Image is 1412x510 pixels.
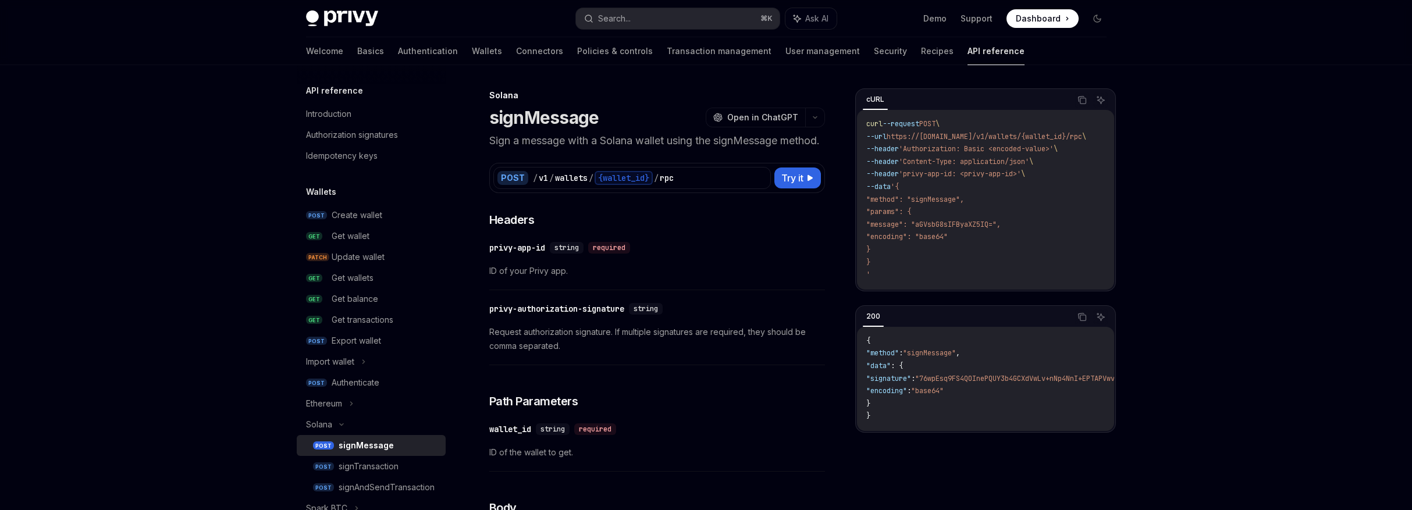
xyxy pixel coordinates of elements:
[589,172,593,184] div: /
[306,295,322,304] span: GET
[866,182,891,191] span: --data
[306,418,332,431] div: Solana
[588,242,630,254] div: required
[919,119,936,129] span: POST
[306,149,378,163] div: Idempotency keys
[936,119,940,129] span: \
[883,119,919,129] span: --request
[866,220,1001,229] span: "message": "aGVsbG8sIFByaXZ5IQ=",
[339,438,394,452] div: signMessage
[781,171,803,185] span: Try it
[1075,309,1090,324] button: Copy the contents from the code block
[398,37,458,65] a: Authentication
[667,37,771,65] a: Transaction management
[540,425,565,434] span: string
[297,104,446,124] a: Introduction
[313,441,334,450] span: POST
[866,119,883,129] span: curl
[489,445,825,459] span: ID of the wallet to get.
[306,10,378,27] img: dark logo
[866,348,899,358] span: "method"
[866,195,964,204] span: "method": "signMessage",
[576,8,780,29] button: Search...⌘K
[539,172,548,184] div: v1
[306,232,322,241] span: GET
[774,167,821,188] button: Try it
[1021,169,1025,179] span: \
[555,172,588,184] div: wallets
[1006,9,1079,28] a: Dashboard
[306,37,343,65] a: Welcome
[297,288,446,309] a: GETGet balance
[1093,92,1108,108] button: Ask AI
[489,107,599,128] h1: signMessage
[297,124,446,145] a: Authorization signatures
[297,247,446,268] a: PATCHUpdate wallet
[332,376,379,390] div: Authenticate
[899,169,1021,179] span: 'privy-app-id: <privy-app-id>'
[313,462,334,471] span: POST
[489,212,535,228] span: Headers
[866,232,948,241] span: "encoding": "base64"
[805,13,828,24] span: Ask AI
[297,477,446,498] a: POSTsignAndSendTransaction
[313,483,334,492] span: POST
[887,132,1082,141] span: https://[DOMAIN_NAME]/v1/wallets/{wallet_id}/rpc
[915,374,1282,383] span: "76wpEsq9FS4QOInePQUY3b4GCXdVwLv+nNp4NnI+EPTAPVwvXCjzjUW/gD6Vuh4KaD+7p2X4MaTu6xYu0rMTAA=="
[306,253,329,262] span: PATCH
[297,268,446,288] a: GETGet wallets
[297,205,446,226] a: POSTCreate wallet
[306,211,327,220] span: POST
[306,316,322,324] span: GET
[297,226,446,247] a: GETGet wallet
[1082,132,1086,141] span: \
[866,361,891,370] span: "data"
[306,397,342,411] div: Ethereum
[306,84,363,98] h5: API reference
[891,361,903,370] span: : {
[760,14,773,23] span: ⌘ K
[866,374,911,383] span: "signature"
[866,411,870,420] span: }
[866,207,911,216] span: "params": {
[489,242,545,254] div: privy-app-id
[899,157,1029,166] span: 'Content-Type: application/json'
[306,185,336,199] h5: Wallets
[516,37,563,65] a: Connectors
[489,90,825,101] div: Solana
[956,348,960,358] span: ,
[489,133,825,149] p: Sign a message with a Solana wallet using the signMessage method.
[533,172,538,184] div: /
[489,423,531,435] div: wallet_id
[554,243,579,252] span: string
[297,145,446,166] a: Idempotency keys
[339,480,435,494] div: signAndSendTransaction
[489,264,825,278] span: ID of your Privy app.
[785,37,860,65] a: User management
[1054,144,1058,154] span: \
[866,270,870,279] span: '
[866,399,870,408] span: }
[332,313,393,327] div: Get transactions
[727,112,798,123] span: Open in ChatGPT
[866,245,870,254] span: }
[863,92,888,106] div: cURL
[866,132,887,141] span: --url
[911,374,915,383] span: :
[785,8,837,29] button: Ask AI
[297,456,446,477] a: POSTsignTransaction
[306,274,322,283] span: GET
[297,309,446,330] a: GETGet transactions
[332,229,369,243] div: Get wallet
[332,292,378,306] div: Get balance
[660,172,674,184] div: rpc
[472,37,502,65] a: Wallets
[297,330,446,351] a: POSTExport wallet
[874,37,907,65] a: Security
[297,372,446,393] a: POSTAuthenticate
[306,379,327,387] span: POST
[961,13,993,24] a: Support
[923,13,947,24] a: Demo
[297,435,446,456] a: POSTsignMessage
[1093,309,1108,324] button: Ask AI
